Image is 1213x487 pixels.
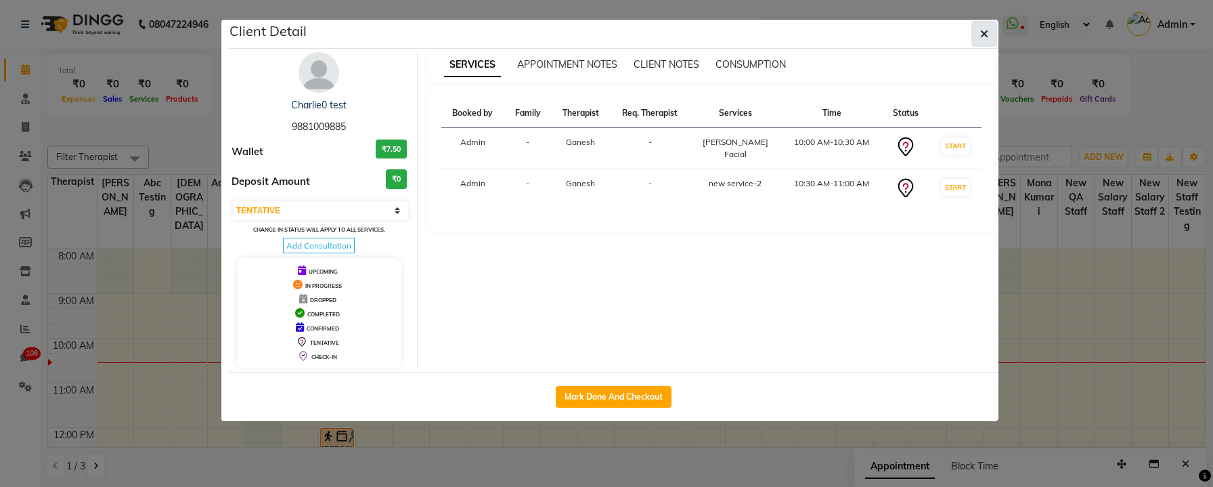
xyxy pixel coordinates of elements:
img: avatar [299,52,339,93]
h3: ₹0 [386,169,407,189]
div: [PERSON_NAME] Facial [699,136,773,161]
div: new service-2 [699,177,773,190]
span: Wallet [231,144,263,160]
span: IN PROGRESS [305,282,342,289]
th: Booked by [441,99,505,128]
span: SERVICES [444,53,501,77]
button: START [942,179,969,196]
span: Ganesh [566,137,595,147]
td: Admin [441,169,505,208]
td: Admin [441,128,505,169]
button: Mark Done And Checkout [556,386,671,408]
span: DROPPED [310,297,336,303]
th: Services [690,99,781,128]
span: UPCOMING [309,268,338,275]
small: Change in status will apply to all services. [253,226,385,233]
th: Family [504,99,551,128]
th: Time [780,99,883,128]
td: 10:00 AM-10:30 AM [780,128,883,169]
span: CHECK-IN [311,354,337,360]
td: - [504,128,551,169]
td: - [610,128,690,169]
button: START [942,137,969,154]
td: - [504,169,551,208]
span: Add Consultation [283,238,355,253]
td: - [610,169,690,208]
th: Req. Therapist [610,99,690,128]
h5: Client Detail [229,21,307,41]
span: Ganesh [566,178,595,188]
th: Status [883,99,929,128]
span: CLIENT NOTES [634,58,699,70]
span: CONSUMPTION [715,58,786,70]
span: APPOINTMENT NOTES [517,58,617,70]
th: Therapist [551,99,610,128]
h3: ₹7.50 [376,140,407,159]
td: 10:30 AM-11:00 AM [780,169,883,208]
span: 9881009885 [292,121,346,133]
span: TENTATIVE [310,339,339,346]
span: COMPLETED [307,311,340,318]
a: Charlie0 test [291,99,347,111]
span: Deposit Amount [231,174,310,190]
span: CONFIRMED [307,325,339,332]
